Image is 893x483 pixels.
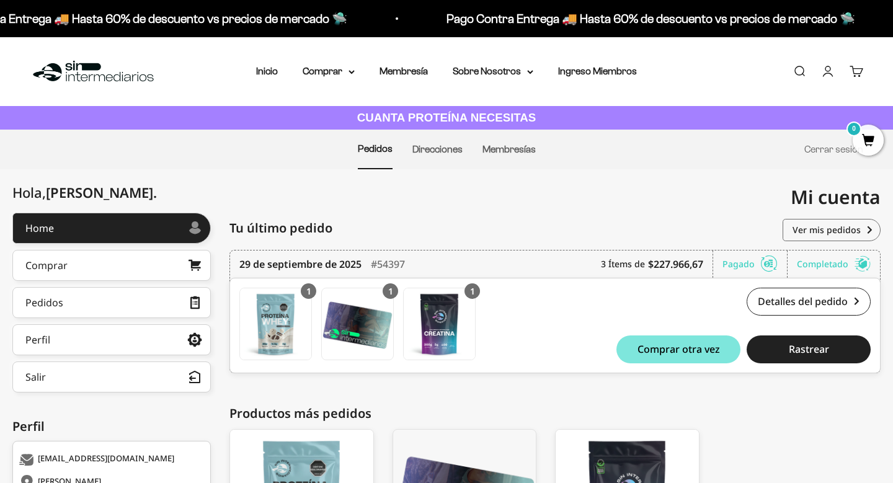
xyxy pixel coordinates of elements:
[25,298,63,308] div: Pedidos
[846,122,861,136] mark: 0
[789,344,829,354] span: Rastrear
[722,250,788,278] div: Pagado
[358,143,393,154] a: Pedidos
[404,288,475,360] img: Translation missing: es.Creatina Monohidrato - 300g
[638,344,720,354] span: Comprar otra vez
[797,250,871,278] div: Completado
[229,219,332,237] span: Tu último pedido
[229,404,881,423] div: Productos más pedidos
[19,454,201,466] div: [EMAIL_ADDRESS][DOMAIN_NAME]
[12,250,211,281] a: Comprar
[791,184,881,210] span: Mi cuenta
[747,288,871,316] a: Detalles del pedido
[616,335,740,363] button: Comprar otra vez
[464,283,480,299] div: 1
[25,260,68,270] div: Comprar
[12,287,211,318] a: Pedidos
[648,257,703,272] b: $227.966,67
[783,219,881,241] a: Ver mis pedidos
[601,250,713,278] div: 3 Ítems de
[25,223,54,233] div: Home
[321,288,394,360] a: Membresía Anual
[12,361,211,392] button: Salir
[240,288,311,360] img: Translation missing: es.Proteína Whey - Cookies & Cream / 2 libras (910g)
[256,66,278,76] a: Inicio
[371,250,405,278] div: #54397
[12,213,211,244] a: Home
[446,9,855,29] p: Pago Contra Entrega 🚚 Hasta 60% de descuento vs precios de mercado 🛸
[12,185,157,200] div: Hola,
[558,66,637,76] a: Ingreso Miembros
[239,288,312,360] a: Proteína Whey - Cookies & Cream / 2 libras (910g)
[357,111,536,124] strong: CUANTA PROTEÍNA NECESITAS
[412,144,463,154] a: Direcciones
[383,283,398,299] div: 1
[453,63,533,79] summary: Sobre Nosotros
[12,417,211,436] div: Perfil
[747,335,871,363] button: Rastrear
[25,372,46,382] div: Salir
[804,144,863,154] a: Cerrar sesión
[482,144,536,154] a: Membresías
[153,183,157,202] span: .
[239,257,362,272] time: 29 de septiembre de 2025
[380,66,428,76] a: Membresía
[403,288,476,360] a: Creatina Monohidrato - 300g
[12,324,211,355] a: Perfil
[301,283,316,299] div: 1
[853,135,884,148] a: 0
[322,288,393,360] img: Translation missing: es.Membresía Anual
[303,63,355,79] summary: Comprar
[25,335,50,345] div: Perfil
[46,183,157,202] span: [PERSON_NAME]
